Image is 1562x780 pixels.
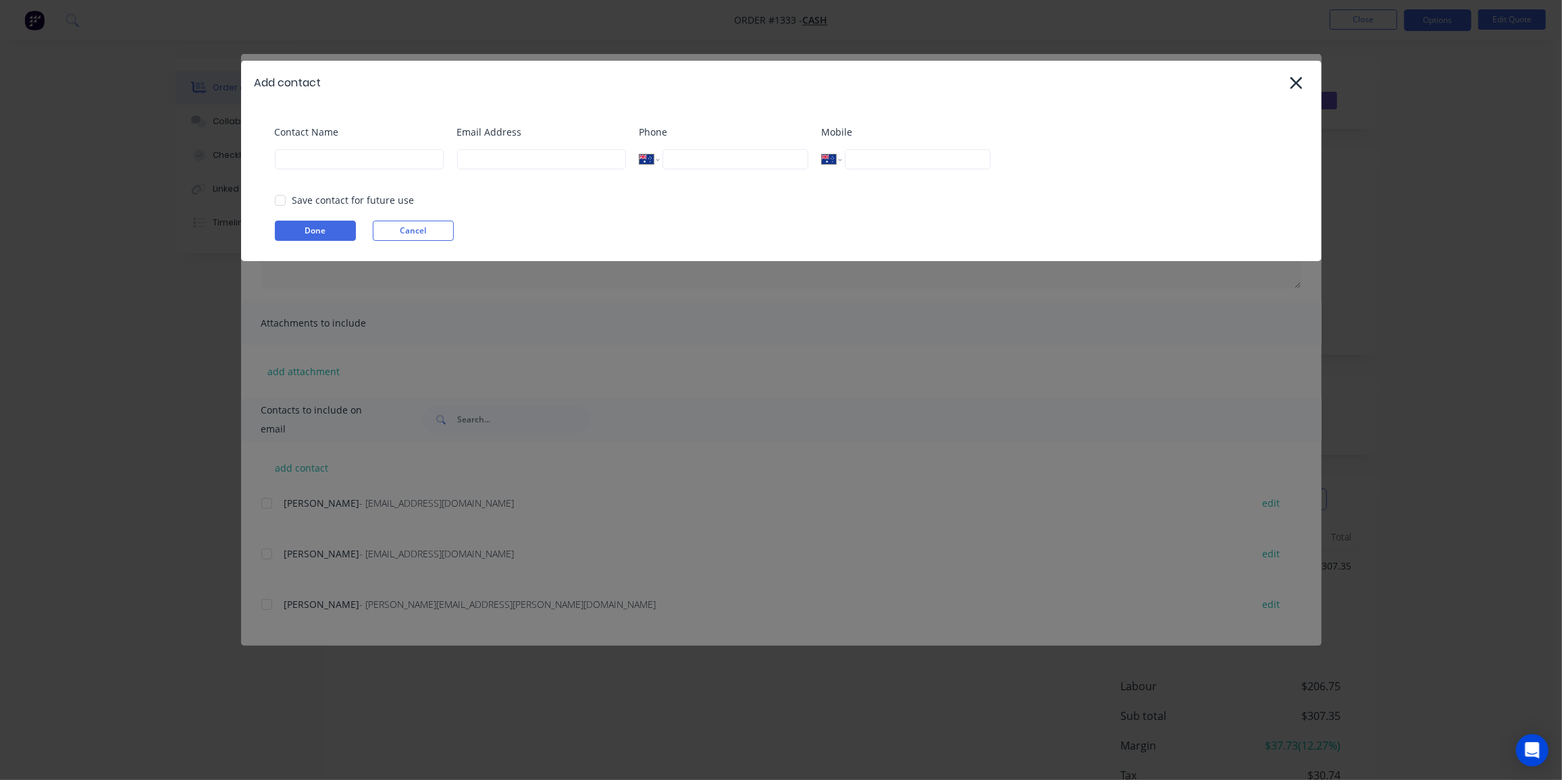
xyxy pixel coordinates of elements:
div: Save contact for future use [292,193,415,207]
div: Add contact [255,75,321,91]
button: Done [275,221,356,241]
button: Cancel [373,221,454,241]
label: Email Address [457,125,626,139]
div: Open Intercom Messenger [1516,734,1548,767]
label: Mobile [822,125,991,139]
label: Phone [640,125,808,139]
label: Contact Name [275,125,444,139]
